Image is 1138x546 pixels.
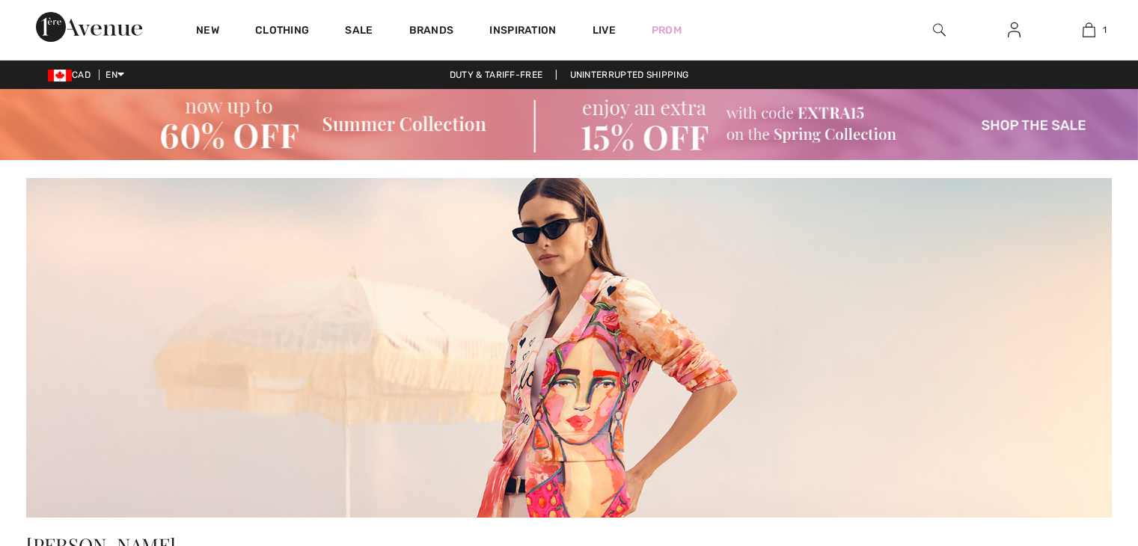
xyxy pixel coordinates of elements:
[593,22,616,38] a: Live
[105,70,124,80] span: EN
[1008,21,1021,39] img: My Info
[36,12,142,42] img: 1ère Avenue
[1103,23,1107,37] span: 1
[652,22,682,38] a: Prom
[48,70,97,80] span: CAD
[196,24,219,40] a: New
[933,21,946,39] img: search the website
[1083,21,1095,39] img: My Bag
[409,24,454,40] a: Brands
[26,178,1112,517] img: Frank Lyman - Canada | Shop Frank Lyman Clothing Online at 1ère Avenue
[1052,21,1125,39] a: 1
[48,70,72,82] img: Canadian Dollar
[345,24,373,40] a: Sale
[255,24,309,40] a: Clothing
[489,24,556,40] span: Inspiration
[996,21,1033,40] a: Sign In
